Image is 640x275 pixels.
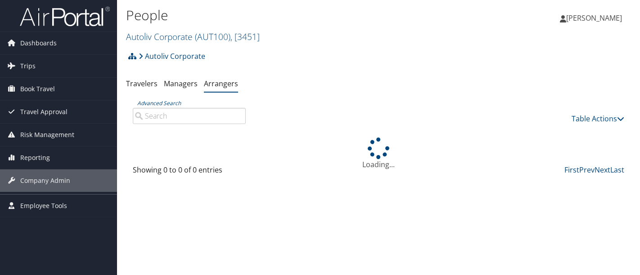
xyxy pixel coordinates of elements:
a: Travelers [126,79,158,89]
a: Autoliv Corporate [126,31,260,43]
span: Trips [20,55,36,77]
span: Dashboards [20,32,57,54]
span: Book Travel [20,78,55,100]
a: Managers [164,79,198,89]
img: airportal-logo.png [20,6,110,27]
span: Risk Management [20,124,74,146]
span: Travel Approval [20,101,68,123]
input: Advanced Search [133,108,246,124]
a: Advanced Search [137,99,181,107]
div: Showing 0 to 0 of 0 entries [133,164,246,180]
h1: People [126,6,463,25]
span: , [ 3451 ] [230,31,260,43]
div: Loading... [126,137,631,170]
a: Table Actions [572,114,624,124]
span: Reporting [20,146,50,169]
a: Last [610,165,624,175]
span: ( AUT100 ) [195,31,230,43]
a: First [564,165,579,175]
a: Next [595,165,610,175]
span: Company Admin [20,169,70,192]
span: Employee Tools [20,195,67,217]
a: Autoliv Corporate [139,47,205,65]
a: Arrangers [204,79,238,89]
a: [PERSON_NAME] [560,4,631,31]
a: Prev [579,165,595,175]
span: [PERSON_NAME] [566,13,622,23]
